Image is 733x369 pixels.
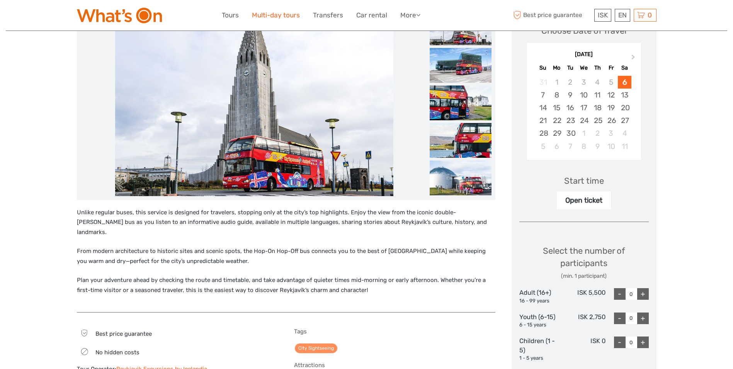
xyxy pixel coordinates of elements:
a: Transfers [313,10,343,21]
img: a4fadc8cbff1420f824be7b34a6c0b52_slider_thumbnail.jpeg [430,123,492,158]
p: Unlike regular buses, this service is designed for travelers, stopping only at the city’s top hig... [77,208,495,237]
a: City Sightseeing [295,343,337,353]
div: Not available Sunday, August 31st, 2025 [536,76,550,89]
div: ISK 5,500 [562,288,605,304]
div: Not available Wednesday, September 3rd, 2025 [577,76,590,89]
span: 0 [646,11,653,19]
div: Choose Saturday, September 20th, 2025 [618,101,631,114]
div: Choose Tuesday, September 30th, 2025 [563,127,577,140]
div: Choose Thursday, October 9th, 2025 [591,140,604,153]
div: Choose Friday, October 10th, 2025 [604,140,618,153]
img: f9a3feb2fdc04d09ba8d7674904a9c18_slider_thumbnail.jpeg [430,48,492,83]
h5: Tags [294,328,495,335]
div: Choose Wednesday, September 24th, 2025 [577,114,590,127]
div: Su [536,63,550,73]
a: Multi-day tours [252,10,300,21]
div: We [577,63,590,73]
img: d7e38360c1264b0088541177c44ab91d_slider_thumbnail.jpeg [430,161,492,195]
div: Choose Monday, September 8th, 2025 [550,89,563,101]
div: ISK 2,750 [562,313,605,329]
div: Children (1 - 5) [519,337,563,362]
div: + [637,313,649,324]
div: - [614,313,626,324]
img: What's On [77,8,162,23]
div: Youth (6-15) [519,313,563,329]
div: Th [591,63,604,73]
img: 20835ecf7ef344168ee9777be9a74214_main_slider.jpg [115,10,393,196]
div: Choose Wednesday, October 8th, 2025 [577,140,590,153]
div: Choose Saturday, September 6th, 2025 [618,76,631,89]
p: From modern architecture to historic sites and scenic spots, the Hop-On Hop-Off bus connects you ... [77,246,495,266]
div: 16 - 99 years [519,297,563,305]
div: Fr [604,63,618,73]
span: Best price guarantee [512,9,592,22]
div: Choose Sunday, September 14th, 2025 [536,101,550,114]
div: 1 - 5 years [519,355,563,362]
div: + [637,288,649,300]
div: Open ticket [557,191,611,209]
div: + [637,337,649,348]
div: Choose Saturday, September 13th, 2025 [618,89,631,101]
div: Choose Monday, September 29th, 2025 [550,127,563,140]
div: EN [615,9,630,22]
div: Select the number of participants [519,245,649,280]
div: month 2025-09 [529,76,638,153]
span: Best price guarantee [95,330,152,337]
div: Choose Thursday, October 2nd, 2025 [591,127,604,140]
div: Choose Thursday, September 25th, 2025 [591,114,604,127]
div: ISK 0 [562,337,605,362]
a: More [400,10,420,21]
div: Choose Thursday, September 11th, 2025 [591,89,604,101]
h5: Attractions [294,362,495,369]
div: Not available Monday, September 1st, 2025 [550,76,563,89]
div: Not available Tuesday, September 2nd, 2025 [563,76,577,89]
div: Choose Wednesday, September 17th, 2025 [577,101,590,114]
div: Choose Wednesday, October 1st, 2025 [577,127,590,140]
div: Choose Sunday, September 21st, 2025 [536,114,550,127]
img: 91e9b6d5841d4cd1a1befd4a43425c51_slider_thumbnail.jpeg [430,85,492,120]
button: Open LiveChat chat widget [89,12,98,21]
div: Not available Friday, September 5th, 2025 [604,76,618,89]
div: Choose Friday, September 26th, 2025 [604,114,618,127]
span: ISK [598,11,608,19]
div: Choose Friday, September 12th, 2025 [604,89,618,101]
div: Adult (16+) [519,288,563,304]
div: 6 - 15 years [519,321,563,329]
span: No hidden costs [95,349,139,356]
div: - [614,337,626,348]
div: - [614,288,626,300]
div: Choose Wednesday, September 10th, 2025 [577,89,590,101]
div: Choose Thursday, September 18th, 2025 [591,101,604,114]
div: Choose Tuesday, September 23rd, 2025 [563,114,577,127]
div: [DATE] [527,51,641,59]
div: Tu [563,63,577,73]
div: Choose Tuesday, September 16th, 2025 [563,101,577,114]
div: Choose Saturday, September 27th, 2025 [618,114,631,127]
div: Start time [564,175,604,187]
div: Choose Monday, September 15th, 2025 [550,101,563,114]
div: Choose Friday, October 3rd, 2025 [604,127,618,140]
div: Choose Sunday, October 5th, 2025 [536,140,550,153]
div: Choose Monday, October 6th, 2025 [550,140,563,153]
div: Sa [618,63,631,73]
div: Choose Saturday, October 4th, 2025 [618,127,631,140]
div: Choose Tuesday, October 7th, 2025 [563,140,577,153]
a: Tours [222,10,239,21]
div: Choose Sunday, September 7th, 2025 [536,89,550,101]
p: We're away right now. Please check back later! [11,14,87,20]
button: Next Month [628,53,640,65]
a: Car rental [356,10,387,21]
div: Choose Tuesday, September 9th, 2025 [563,89,577,101]
div: Mo [550,63,563,73]
div: (min. 1 participant) [519,272,649,280]
div: Choose Friday, September 19th, 2025 [604,101,618,114]
div: Choose Monday, September 22nd, 2025 [550,114,563,127]
p: Plan your adventure ahead by checking the route and timetable, and take advantage of quieter time... [77,275,495,295]
div: Choose Saturday, October 11th, 2025 [618,140,631,153]
div: Not available Thursday, September 4th, 2025 [591,76,604,89]
div: Choose Sunday, September 28th, 2025 [536,127,550,140]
